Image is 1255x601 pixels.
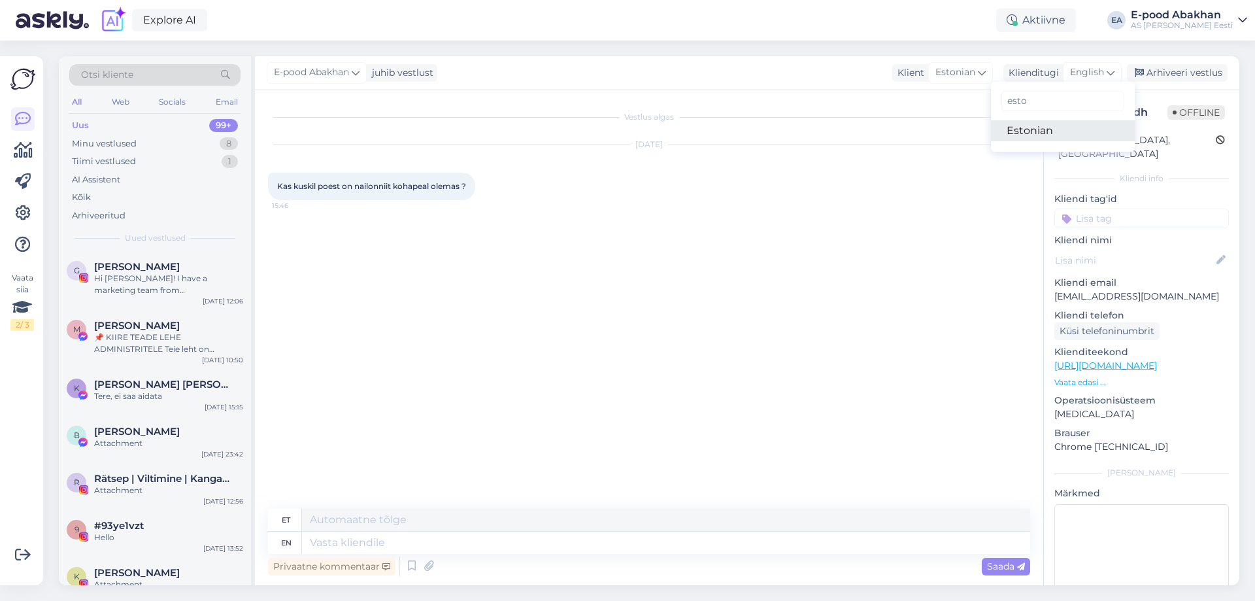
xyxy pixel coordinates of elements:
[1001,91,1124,111] input: Kirjuta, millist tag'i otsid
[203,496,243,506] div: [DATE] 12:56
[73,324,80,334] span: M
[1054,394,1229,407] p: Operatsioonisüsteem
[202,355,243,365] div: [DATE] 10:50
[72,155,136,168] div: Tiimi vestlused
[69,94,84,111] div: All
[1127,64,1228,82] div: Arhiveeri vestlus
[1055,253,1214,267] input: Lisa nimi
[94,379,230,390] span: Karl Eik Rebane
[268,558,395,575] div: Privaatne kommentaar
[996,9,1076,32] div: Aktiivne
[201,449,243,459] div: [DATE] 23:42
[99,7,127,34] img: explore-ai
[72,137,137,150] div: Minu vestlused
[281,532,292,554] div: en
[1054,290,1229,303] p: [EMAIL_ADDRESS][DOMAIN_NAME]
[94,532,243,543] div: Hello
[10,272,34,331] div: Vaata siia
[94,438,243,449] div: Attachment
[1058,133,1216,161] div: [GEOGRAPHIC_DATA], [GEOGRAPHIC_DATA]
[72,119,89,132] div: Uus
[1054,309,1229,322] p: Kliendi telefon
[205,402,243,412] div: [DATE] 15:15
[1054,345,1229,359] p: Klienditeekond
[1054,322,1160,340] div: Küsi telefoninumbrit
[125,232,186,244] span: Uued vestlused
[892,66,924,80] div: Klient
[203,296,243,306] div: [DATE] 12:06
[274,65,349,80] span: E-pood Abakhan
[1054,276,1229,290] p: Kliendi email
[94,579,243,591] div: Attachment
[109,94,132,111] div: Web
[72,191,91,204] div: Kõik
[1003,66,1059,80] div: Klienditugi
[94,320,180,332] span: Martin Eggers
[74,572,80,581] span: K
[94,273,243,296] div: Hi [PERSON_NAME]! I have a marketing team from [GEOGRAPHIC_DATA] ready to help you. If you are in...
[1054,377,1229,388] p: Vaata edasi ...
[367,66,433,80] div: juhib vestlust
[1054,209,1229,228] input: Lisa tag
[94,390,243,402] div: Tere, ei saa aidata
[72,209,125,222] div: Arhiveeritud
[222,155,238,168] div: 1
[1054,173,1229,184] div: Kliendi info
[1054,233,1229,247] p: Kliendi nimi
[987,560,1025,572] span: Saada
[209,119,238,132] div: 99+
[268,111,1030,123] div: Vestlus algas
[1131,10,1233,20] div: E-pood Abakhan
[74,477,80,487] span: R
[203,543,243,553] div: [DATE] 13:52
[94,520,144,532] span: #93ye1vzt
[81,68,133,82] span: Otsi kliente
[1054,407,1229,421] p: [MEDICAL_DATA]
[1054,192,1229,206] p: Kliendi tag'id
[1054,467,1229,479] div: [PERSON_NAME]
[94,473,230,485] span: Rätsep | Viltimine | Kangastelgedel kudumine
[10,67,35,92] img: Askly Logo
[94,567,180,579] span: Katrina Randma
[1070,65,1104,80] span: English
[72,173,120,186] div: AI Assistent
[935,65,975,80] span: Estonian
[1131,10,1247,31] a: E-pood AbakhanAS [PERSON_NAME] Eesti
[277,181,466,191] span: Kas kuskil poest on nailonniit kohapeal olemas ?
[272,201,321,211] span: 15:46
[991,120,1135,141] a: Estonian
[156,94,188,111] div: Socials
[1054,487,1229,500] p: Märkmed
[268,139,1030,150] div: [DATE]
[282,509,290,531] div: et
[94,485,243,496] div: Attachment
[132,9,207,31] a: Explore AI
[1054,426,1229,440] p: Brauser
[74,430,80,440] span: В
[10,319,34,331] div: 2 / 3
[75,524,79,534] span: 9
[1167,105,1225,120] span: Offline
[1054,440,1229,454] p: Chrome [TECHNICAL_ID]
[94,332,243,355] div: 📌 KIIRE TEADE LEHE ADMINISTRITELE Teie leht on rikkunud Meta kogukonna juhiseid ja reklaamipoliit...
[94,261,180,273] span: Gian Franco Serrudo
[220,137,238,150] div: 8
[1054,360,1157,371] a: [URL][DOMAIN_NAME]
[74,266,80,275] span: G
[213,94,241,111] div: Email
[94,426,180,438] span: Виктор Стриков
[74,383,80,393] span: K
[1107,11,1126,29] div: EA
[1131,20,1233,31] div: AS [PERSON_NAME] Eesti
